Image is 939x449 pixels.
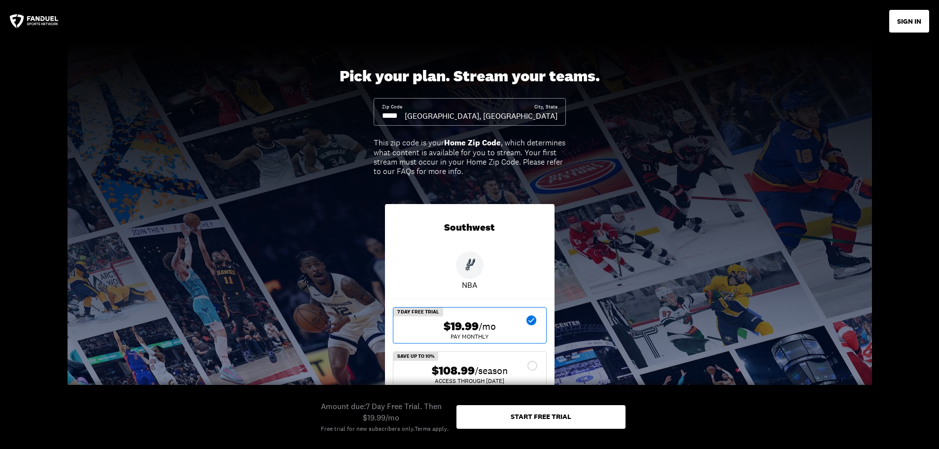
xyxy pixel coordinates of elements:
[511,413,571,420] div: Start free trial
[405,110,557,121] div: [GEOGRAPHIC_DATA], [GEOGRAPHIC_DATA]
[340,67,600,86] div: Pick your plan. Stream your teams.
[382,104,402,110] div: Zip Code
[415,425,447,433] a: Terms apply
[385,204,555,251] div: Southwest
[462,279,477,291] p: NBA
[401,334,538,340] div: Pay Monthly
[401,378,538,384] div: ACCESS THROUGH [DATE]
[321,425,449,433] div: Free trial for new subscribers only. .
[374,138,566,176] div: This zip code is your , which determines what content is available for you to stream. Your first ...
[475,364,508,378] span: /season
[444,319,479,334] span: $19.99
[534,104,557,110] div: City, State
[463,259,476,272] img: Spurs
[479,319,496,333] span: /mo
[314,401,449,423] div: Amount due: 7 Day Free Trial. Then $19.99/mo
[393,352,438,361] div: Save Up To 10%
[889,10,929,33] button: SIGN IN
[393,308,443,316] div: 7 Day Free Trial
[444,138,501,148] b: Home Zip Code
[432,364,475,378] span: $108.99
